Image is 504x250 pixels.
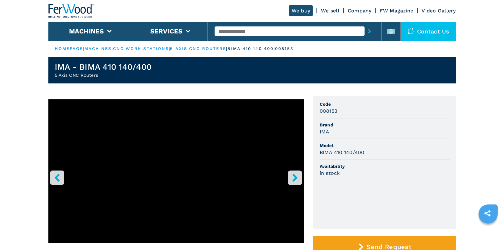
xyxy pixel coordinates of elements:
button: Machines [69,27,104,35]
a: Video Gallery [422,8,456,14]
a: HOMEPAGE [55,46,83,51]
p: 008153 [275,46,294,52]
a: We sell [321,8,339,14]
span: | [169,46,170,51]
span: Brand [320,122,450,128]
span: Code [320,101,450,107]
a: FW Magazine [380,8,414,14]
span: Model [320,142,450,149]
span: | [111,46,113,51]
button: right-button [288,170,302,185]
iframe: Chat [477,221,499,245]
h1: IMA - BIMA 410 140/400 [55,62,152,72]
a: Company [348,8,372,14]
h2: 5 Axis CNC Routers [55,72,152,78]
h3: IMA [320,128,330,135]
h3: in stock [320,169,340,177]
a: machines [84,46,112,51]
button: Services [150,27,183,35]
span: Availability [320,163,450,169]
a: sharethis [479,205,495,221]
a: We buy [289,5,313,16]
span: | [83,46,84,51]
a: cnc work stations [113,46,169,51]
button: left-button [50,170,64,185]
img: Ferwood [48,4,94,18]
h3: 008153 [320,107,337,115]
span: | [226,46,227,51]
a: 5 axis cnc routers [170,46,226,51]
div: Contact us [401,22,456,41]
p: bima 410 140 400 | [227,46,275,52]
img: Contact us [408,28,414,34]
h3: BIMA 410 140/400 [320,149,365,156]
iframe: Centro di lavoro a 5 assi in azione - IMA - BIMA 410 140/400 - Ferwoodgroup - 008153 [48,99,304,243]
button: submit-button [365,24,374,39]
